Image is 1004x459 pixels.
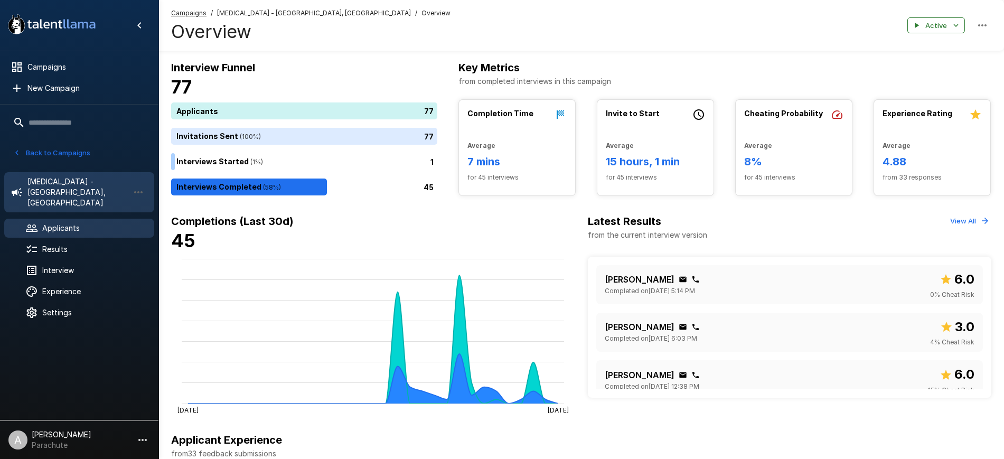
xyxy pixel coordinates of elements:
b: 77 [171,76,192,98]
b: Average [606,142,634,149]
b: Invite to Start [606,109,660,118]
p: from completed interviews in this campaign [458,76,991,87]
span: 15 % Cheat Risk [928,385,974,396]
span: for 45 interviews [744,172,843,183]
span: for 45 interviews [606,172,705,183]
div: Click to copy [679,275,687,284]
div: Click to copy [679,323,687,331]
b: Interview Funnel [171,61,255,74]
b: 6.0 [954,367,974,382]
p: from the current interview version [588,230,707,240]
span: Overall score out of 10 [940,317,974,337]
span: / [415,8,417,18]
b: 6.0 [954,271,974,287]
span: Completed on [DATE] 5:14 PM [605,286,695,296]
span: from 33 responses [883,172,982,183]
b: Completions (Last 30d) [171,215,294,228]
span: Overall score out of 10 [940,269,974,289]
b: Key Metrics [458,61,520,74]
span: Overview [421,8,451,18]
p: 45 [424,182,434,193]
h6: 4.88 [883,153,982,170]
b: 3.0 [955,319,974,334]
div: Click to copy [679,371,687,379]
b: 45 [171,230,195,251]
p: 1 [430,156,434,167]
b: Experience Rating [883,109,952,118]
span: for 45 interviews [467,172,567,183]
p: from 33 feedback submissions [171,448,991,459]
tspan: [DATE] [177,406,199,414]
span: [MEDICAL_DATA] - [GEOGRAPHIC_DATA], [GEOGRAPHIC_DATA] [217,8,411,18]
u: Campaigns [171,9,207,17]
span: Completed on [DATE] 6:03 PM [605,333,697,344]
tspan: [DATE] [548,406,569,414]
h6: 15 hours, 1 min [606,153,705,170]
span: 0 % Cheat Risk [930,289,974,300]
div: Click to copy [691,275,700,284]
b: Completion Time [467,109,533,118]
b: Average [744,142,772,149]
span: / [211,8,213,18]
h6: 7 mins [467,153,567,170]
div: Click to copy [691,371,700,379]
h6: 8% [744,153,843,170]
p: 77 [424,106,434,117]
p: [PERSON_NAME] [605,273,674,286]
span: Overall score out of 10 [940,364,974,385]
div: Click to copy [691,323,700,331]
b: Cheating Probability [744,109,823,118]
p: 77 [424,131,434,142]
b: Latest Results [588,215,661,228]
h4: Overview [171,21,451,43]
span: 4 % Cheat Risk [930,337,974,348]
b: Applicant Experience [171,434,282,446]
p: [PERSON_NAME] [605,369,674,381]
button: Active [907,17,965,34]
b: Average [467,142,495,149]
p: [PERSON_NAME] [605,321,674,333]
b: Average [883,142,911,149]
span: Completed on [DATE] 12:38 PM [605,381,699,392]
button: View All [947,213,991,229]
